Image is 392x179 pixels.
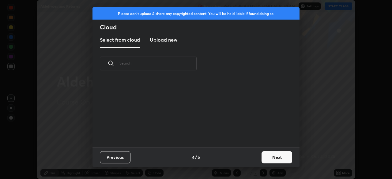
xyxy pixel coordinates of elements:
input: Search [119,50,197,76]
div: Please don't upload & share any copyrighted content. You will be held liable if found doing so. [92,7,300,20]
h2: Cloud [100,23,300,31]
h4: 5 [198,154,200,160]
div: grid [92,77,292,147]
button: Next [262,151,292,163]
h3: Select from cloud [100,36,140,43]
h4: 4 [192,154,194,160]
button: Previous [100,151,130,163]
h4: / [195,154,197,160]
h3: Upload new [150,36,177,43]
